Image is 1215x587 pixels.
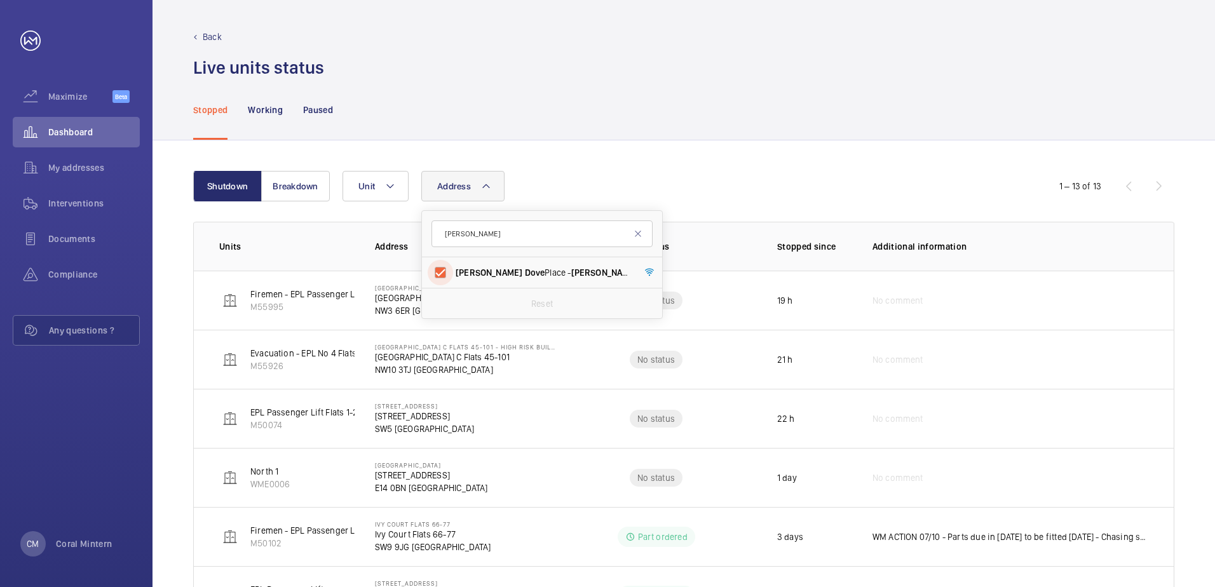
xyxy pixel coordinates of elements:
[250,300,363,313] p: M55995
[358,181,375,191] span: Unit
[872,412,923,425] span: No comment
[250,524,409,537] p: Firemen - EPL Passenger Lift Flats 66-77
[375,284,492,292] p: [GEOGRAPHIC_DATA]
[872,294,923,307] span: No comment
[637,353,675,366] p: No status
[250,465,290,478] p: North 1
[250,347,400,360] p: Evacuation - EPL No 4 Flats 45-101 R/h
[421,171,505,201] button: Address
[193,104,227,116] p: Stopped
[48,268,140,281] span: Compliance
[250,406,363,419] p: EPL Passenger Lift Flats 1-24
[250,419,363,431] p: M50074
[777,294,793,307] p: 19 h
[375,541,491,553] p: SW9 9JG [GEOGRAPHIC_DATA]
[193,171,262,201] button: Shutdown
[375,422,474,435] p: SW5 [GEOGRAPHIC_DATA]
[777,412,795,425] p: 22 h
[375,469,488,482] p: [STREET_ADDRESS]
[49,324,139,337] span: Any questions ?
[250,360,400,372] p: M55926
[27,537,39,550] p: CM
[193,56,324,79] h1: Live units status
[48,90,112,103] span: Maximize
[638,530,688,543] p: Part ordered
[375,482,488,494] p: E14 0BN [GEOGRAPHIC_DATA]
[571,267,638,278] span: [PERSON_NAME]
[248,104,282,116] p: Working
[777,471,797,484] p: 1 day
[531,297,553,310] p: Reset
[48,233,140,245] span: Documents
[48,126,140,138] span: Dashboard
[375,520,491,528] p: Ivy Court Flats 66-77
[219,240,355,253] p: Units
[872,240,1148,253] p: Additional information
[456,266,630,279] span: Place - [STREET_ADDRESS]
[250,537,409,550] p: M50102
[637,412,675,425] p: No status
[112,90,130,103] span: Beta
[203,30,222,43] p: Back
[375,402,474,410] p: [STREET_ADDRESS]
[777,530,803,543] p: 3 days
[343,171,409,201] button: Unit
[261,171,330,201] button: Breakdown
[872,353,923,366] span: No comment
[222,529,238,544] img: elevator.svg
[250,288,363,300] p: Firemen - EPL Passenger Lift
[375,343,555,351] p: [GEOGRAPHIC_DATA] C Flats 45-101 - High Risk Building
[431,220,653,247] input: Search by address
[375,363,555,376] p: NW10 3TJ [GEOGRAPHIC_DATA]
[375,240,555,253] p: Address
[525,267,545,278] span: Dove
[375,304,492,317] p: NW3 6ER [GEOGRAPHIC_DATA]
[872,471,923,484] span: No comment
[375,528,491,541] p: Ivy Court Flats 66-77
[222,293,238,308] img: elevator.svg
[437,181,471,191] span: Address
[250,478,290,490] p: WME0006
[375,461,488,469] p: [GEOGRAPHIC_DATA]
[48,197,140,210] span: Interventions
[222,411,238,426] img: elevator.svg
[456,267,522,278] span: [PERSON_NAME]
[303,104,333,116] p: Paused
[48,161,140,174] span: My addresses
[777,240,852,253] p: Stopped since
[637,471,675,484] p: No status
[222,470,238,485] img: elevator.svg
[777,353,793,366] p: 21 h
[375,292,492,304] p: [GEOGRAPHIC_DATA]
[375,579,492,587] p: [STREET_ADDRESS]
[222,352,238,367] img: elevator.svg
[375,351,555,363] p: [GEOGRAPHIC_DATA] C Flats 45-101
[872,530,1148,543] p: WM ACTION 07/10 - Parts due in [DATE] to be fitted [DATE] - Chasing suppliers for their availabil...
[56,537,112,550] p: Coral Mintern
[375,410,474,422] p: [STREET_ADDRESS]
[1059,180,1101,192] div: 1 – 13 of 13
